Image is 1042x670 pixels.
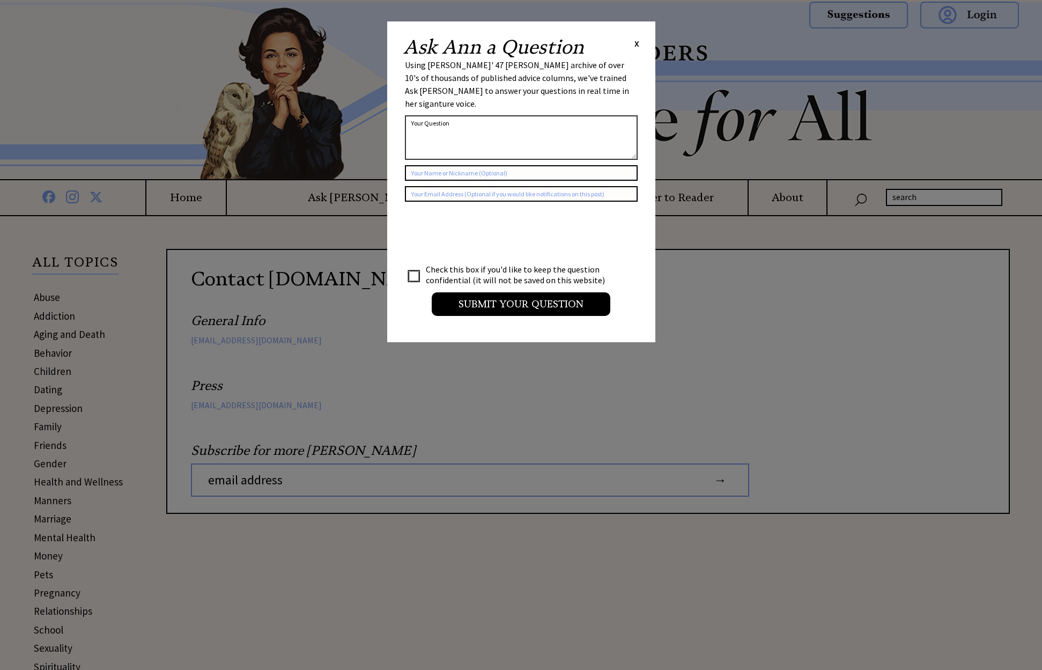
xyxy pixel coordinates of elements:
input: Your Email Address (Optional if you would like notifications on this post) [405,186,638,202]
td: Check this box if you'd like to keep the question confidential (it will not be saved on this webs... [425,263,615,286]
input: Your Name or Nickname (Optional) [405,165,638,181]
span: X [634,38,639,49]
iframe: reCAPTCHA [405,212,568,254]
input: Submit your Question [432,292,610,316]
h2: Ask Ann a Question [403,38,584,57]
div: Using [PERSON_NAME]' 47 [PERSON_NAME] archive of over 10's of thousands of published advice colum... [405,58,638,110]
